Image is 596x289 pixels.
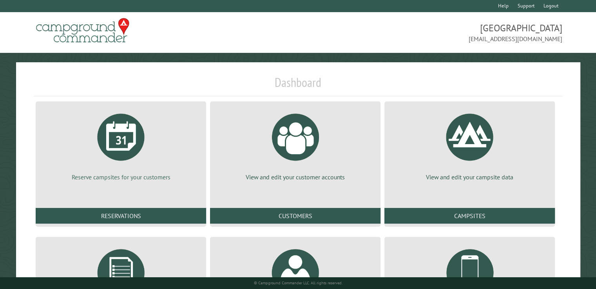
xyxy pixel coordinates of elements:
[254,280,342,285] small: © Campground Commander LLC. All rights reserved.
[219,173,371,181] p: View and edit your customer accounts
[45,173,197,181] p: Reserve campsites for your customers
[394,108,545,181] a: View and edit your campsite data
[210,208,380,224] a: Customers
[34,75,562,96] h1: Dashboard
[394,173,545,181] p: View and edit your campsite data
[219,108,371,181] a: View and edit your customer accounts
[298,22,562,43] span: [GEOGRAPHIC_DATA] [EMAIL_ADDRESS][DOMAIN_NAME]
[45,108,197,181] a: Reserve campsites for your customers
[36,208,206,224] a: Reservations
[34,15,132,46] img: Campground Commander
[384,208,555,224] a: Campsites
